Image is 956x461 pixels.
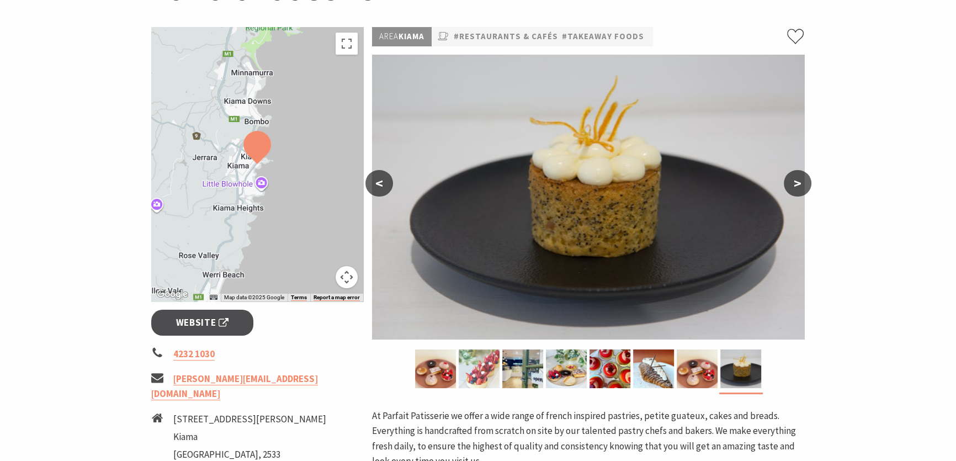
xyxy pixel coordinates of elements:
[365,170,393,197] button: <
[379,31,399,41] span: Area
[784,170,811,197] button: >
[454,30,558,44] a: #Restaurants & Cafés
[173,348,215,361] a: 4232 1030
[173,412,326,427] li: [STREET_ADDRESS][PERSON_NAME]
[151,310,253,336] a: Website
[314,294,360,301] a: Report a map error
[210,294,217,301] button: Keyboard shortcuts
[372,55,805,340] img: orange and almond
[224,294,284,300] span: Map data ©2025 Google
[154,287,190,301] a: Open this area in Google Maps (opens a new window)
[336,266,358,288] button: Map camera controls
[720,349,761,388] img: orange and almond
[154,287,190,301] img: Google
[336,33,358,55] button: Toggle fullscreen view
[176,315,229,330] span: Website
[151,373,318,400] a: [PERSON_NAME][EMAIL_ADDRESS][DOMAIN_NAME]
[562,30,644,44] a: #Takeaway Foods
[372,27,432,46] p: Kiama
[291,294,307,301] a: Terms (opens in new tab)
[173,430,326,444] li: Kiama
